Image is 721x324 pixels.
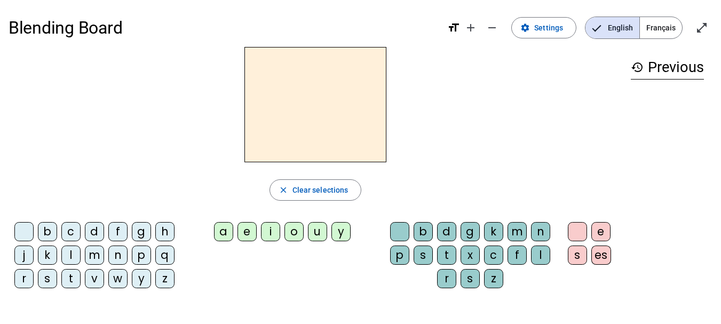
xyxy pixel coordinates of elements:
[38,246,57,265] div: k
[132,269,151,288] div: y
[481,17,503,38] button: Decrease font size
[585,17,683,39] mat-button-toggle-group: Language selection
[38,222,57,241] div: b
[155,269,175,288] div: z
[14,269,34,288] div: r
[695,21,708,34] mat-icon: open_in_full
[270,179,362,201] button: Clear selections
[437,269,456,288] div: r
[486,21,498,34] mat-icon: remove
[591,222,611,241] div: e
[14,246,34,265] div: j
[292,184,348,196] span: Clear selections
[531,222,550,241] div: n
[155,246,175,265] div: q
[631,61,644,74] mat-icon: history
[460,17,481,38] button: Increase font size
[591,246,611,265] div: es
[691,17,712,38] button: Enter full screen
[108,222,128,241] div: f
[85,269,104,288] div: v
[261,222,280,241] div: i
[461,269,480,288] div: s
[38,269,57,288] div: s
[390,246,409,265] div: p
[132,222,151,241] div: g
[237,222,257,241] div: e
[461,246,480,265] div: x
[308,222,327,241] div: u
[508,222,527,241] div: m
[585,17,639,38] span: English
[464,21,477,34] mat-icon: add
[437,246,456,265] div: t
[155,222,175,241] div: h
[85,246,104,265] div: m
[484,246,503,265] div: c
[437,222,456,241] div: d
[108,269,128,288] div: w
[447,21,460,34] mat-icon: format_size
[61,246,81,265] div: l
[508,246,527,265] div: f
[631,56,704,80] h3: Previous
[484,269,503,288] div: z
[414,246,433,265] div: s
[461,222,480,241] div: g
[108,246,128,265] div: n
[534,21,563,34] span: Settings
[568,246,587,265] div: s
[214,222,233,241] div: a
[414,222,433,241] div: b
[520,23,530,33] mat-icon: settings
[484,222,503,241] div: k
[511,17,576,38] button: Settings
[284,222,304,241] div: o
[85,222,104,241] div: d
[331,222,351,241] div: y
[61,222,81,241] div: c
[640,17,682,38] span: Français
[61,269,81,288] div: t
[9,11,439,45] h1: Blending Board
[279,185,288,195] mat-icon: close
[531,246,550,265] div: l
[132,246,151,265] div: p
